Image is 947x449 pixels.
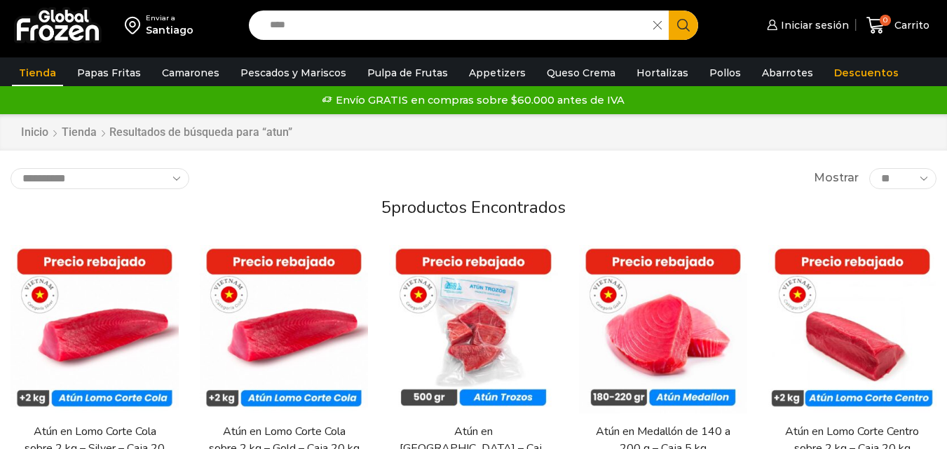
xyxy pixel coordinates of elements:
a: Descuentos [827,60,906,86]
a: Tienda [12,60,63,86]
span: Mostrar [814,170,859,186]
a: Abarrotes [755,60,820,86]
a: Camarones [155,60,226,86]
span: Carrito [891,18,929,32]
div: Santiago [146,23,193,37]
span: 5 [381,196,391,219]
a: Pulpa de Frutas [360,60,455,86]
a: Tienda [61,125,97,141]
a: Appetizers [462,60,533,86]
a: Hortalizas [629,60,695,86]
a: Queso Crema [540,60,622,86]
a: Papas Fritas [70,60,148,86]
a: Inicio [20,125,49,141]
div: Enviar a [146,13,193,23]
span: productos encontrados [391,196,566,219]
select: Pedido de la tienda [11,168,189,189]
img: address-field-icon.svg [125,13,146,37]
button: Search button [669,11,698,40]
h1: Resultados de búsqueda para “atun” [109,125,292,139]
a: 0 Carrito [863,9,933,42]
a: Pollos [702,60,748,86]
span: 0 [880,15,891,26]
a: Iniciar sesión [763,11,849,39]
a: Pescados y Mariscos [233,60,353,86]
span: Iniciar sesión [777,18,849,32]
nav: Breadcrumb [20,125,292,141]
